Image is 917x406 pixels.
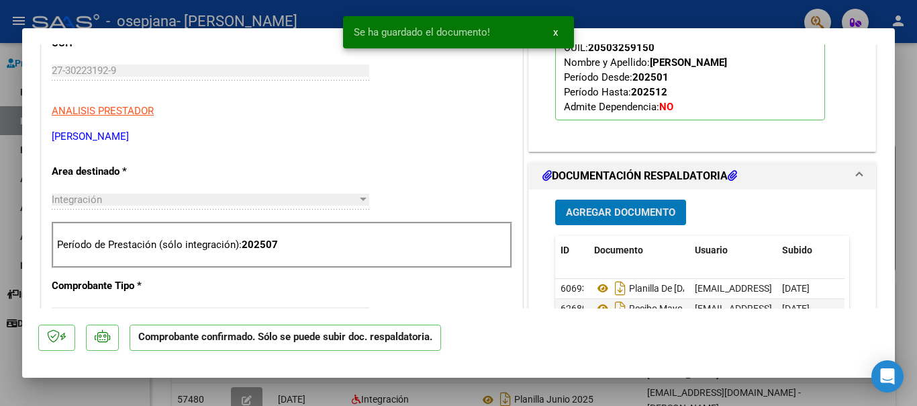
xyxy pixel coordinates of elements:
p: Período de Prestación (sólo integración): [57,237,507,253]
strong: 202501 [632,71,669,83]
strong: 202507 [242,239,278,251]
strong: [PERSON_NAME] [650,56,727,69]
i: Descargar documento [612,298,629,319]
span: 62689 [561,303,587,314]
div: 20503259150 [588,40,655,55]
span: Subido [782,245,812,255]
button: Agregar Documento [555,200,686,225]
strong: 202512 [631,86,667,98]
span: Integración [52,194,102,206]
p: Comprobante Tipo * [52,278,190,294]
strong: NO [659,101,673,113]
datatable-header-cell: Usuario [689,236,777,265]
datatable-header-cell: Documento [589,236,689,265]
p: [PERSON_NAME] [52,129,512,145]
span: [DATE] [782,303,810,314]
div: Open Intercom Messenger [871,360,904,393]
span: CUIL: Nombre y Apellido: Período Desde: Período Hasta: Admite Dependencia: [564,42,727,113]
button: x [542,20,569,44]
datatable-header-cell: Acción [844,236,911,265]
span: Usuario [695,245,728,255]
span: ANALISIS PRESTADOR [52,105,154,117]
span: 60693 [561,283,587,294]
span: Recibo Mayo [594,303,683,314]
span: Documento [594,245,643,255]
i: Descargar documento [612,278,629,299]
h1: DOCUMENTACIÓN RESPALDATORIA [542,168,737,184]
span: Factura C [52,307,95,319]
span: [DATE] [782,283,810,294]
p: Area destinado * [52,164,190,179]
span: ID [561,245,569,255]
span: Se ha guardado el documento! [354,26,490,39]
datatable-header-cell: ID [555,236,589,265]
datatable-header-cell: Subido [777,236,844,265]
span: Planilla De [DATE] [594,283,702,294]
span: x [553,26,558,38]
span: Agregar Documento [566,207,675,219]
mat-expansion-panel-header: DOCUMENTACIÓN RESPALDATORIA [529,163,875,190]
p: Comprobante confirmado. Sólo se puede subir doc. respaldatoria. [130,325,441,351]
